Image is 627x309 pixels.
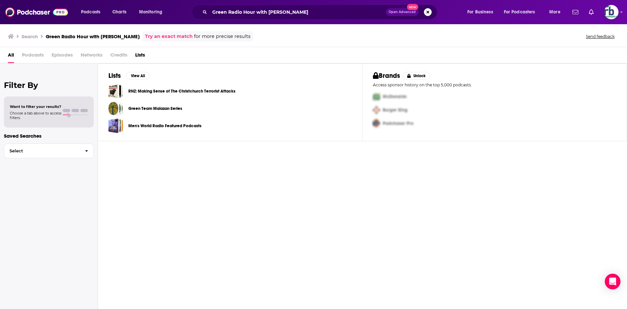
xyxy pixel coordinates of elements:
a: All [8,50,14,63]
img: First Pro Logo [370,90,383,103]
h2: Filter By [4,80,94,90]
input: Search podcasts, credits, & more... [210,7,386,17]
span: Networks [81,50,103,63]
span: Podchaser Pro [383,121,413,126]
button: Show profile menu [604,5,619,19]
h2: Lists [108,72,121,80]
span: Select [4,149,80,153]
span: Monitoring [139,8,162,17]
a: ListsView All [108,72,150,80]
a: Men's World Radio Featured Podcasts [108,118,123,133]
span: More [549,8,560,17]
a: Show notifications dropdown [570,7,581,18]
span: Charts [112,8,126,17]
a: RNZ: Making Sense of The Christchurch Terrorist Attacks [128,88,235,95]
a: Show notifications dropdown [586,7,596,18]
button: open menu [545,7,569,17]
h3: Green Radio Hour with [PERSON_NAME] [46,33,140,40]
a: Green Team Malazan Series [128,105,182,112]
h2: Brands [373,72,400,80]
span: New [407,4,419,10]
button: open menu [76,7,109,17]
a: Lists [135,50,145,63]
a: RNZ: Making Sense of The Christchurch Terrorist Attacks [108,84,123,98]
p: Access sponsor history on the top 5,000 podcasts. [373,82,616,87]
button: open menu [463,7,501,17]
img: User Profile [604,5,619,19]
span: Burger King [383,107,408,113]
button: open menu [135,7,171,17]
span: Open Advanced [389,10,416,14]
div: Open Intercom Messenger [605,274,620,289]
a: Charts [108,7,130,17]
span: Choose a tab above to access filters. [10,111,61,120]
div: Search podcasts, credits, & more... [198,5,443,20]
button: Unlock [403,72,430,80]
span: Podcasts [22,50,44,63]
span: Want to filter your results? [10,104,61,109]
span: Podcasts [81,8,100,17]
span: Credits [110,50,127,63]
button: Open AdvancedNew [386,8,419,16]
p: Saved Searches [4,133,94,139]
span: Episodes [52,50,73,63]
span: For Business [467,8,493,17]
h3: Search [22,33,38,40]
span: McDonalds [383,94,407,99]
span: for more precise results [194,33,250,40]
a: Try an exact match [145,33,193,40]
button: Send feedback [584,34,617,39]
button: View All [126,72,150,80]
a: Men's World Radio Featured Podcasts [128,122,201,129]
span: Logged in as johannarb [604,5,619,19]
img: Podchaser - Follow, Share and Rate Podcasts [5,6,68,18]
button: open menu [500,7,545,17]
a: Green Team Malazan Series [108,101,123,116]
img: Third Pro Logo [370,117,383,130]
button: Select [4,144,94,158]
span: For Podcasters [504,8,535,17]
img: Second Pro Logo [370,103,383,117]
